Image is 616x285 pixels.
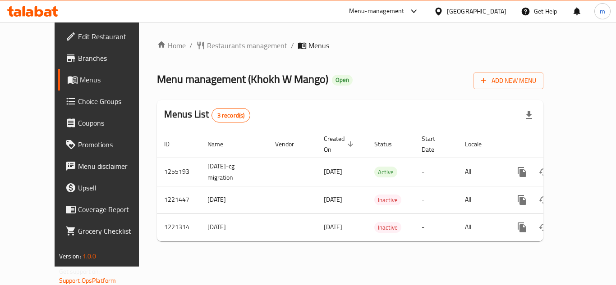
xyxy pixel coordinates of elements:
[374,167,397,177] span: Active
[481,75,536,86] span: Add New Menu
[324,221,342,233] span: [DATE]
[157,69,328,89] span: Menu management ( Khokh W Mango )
[59,266,101,277] span: Get support on:
[447,6,506,16] div: [GEOGRAPHIC_DATA]
[414,213,458,241] td: -
[422,133,447,155] span: Start Date
[332,75,353,86] div: Open
[414,158,458,186] td: -
[504,131,605,158] th: Actions
[78,204,150,215] span: Coverage Report
[533,161,555,183] button: Change Status
[78,139,150,150] span: Promotions
[212,111,250,120] span: 3 record(s)
[511,161,533,183] button: more
[332,76,353,84] span: Open
[374,222,401,233] span: Inactive
[374,195,401,205] span: Inactive
[59,250,81,262] span: Version:
[58,220,157,242] a: Grocery Checklist
[58,112,157,134] a: Coupons
[78,31,150,42] span: Edit Restaurant
[157,158,200,186] td: 1255193
[458,213,504,241] td: All
[324,194,342,205] span: [DATE]
[58,177,157,199] a: Upsell
[200,158,268,186] td: [DATE]-cg migration
[80,74,150,85] span: Menus
[58,26,157,47] a: Edit Restaurant
[78,161,150,172] span: Menu disclaimer
[533,217,555,238] button: Change Status
[157,186,200,213] td: 1221447
[374,222,401,233] div: Inactive
[473,72,543,89] button: Add New Menu
[196,40,287,51] a: Restaurants management
[58,47,157,69] a: Branches
[78,118,150,128] span: Coupons
[200,213,268,241] td: [DATE]
[207,139,235,149] span: Name
[78,226,150,236] span: Grocery Checklist
[157,131,605,241] table: enhanced table
[58,155,157,177] a: Menu disclaimer
[458,158,504,186] td: All
[78,96,150,107] span: Choice Groups
[58,90,157,112] a: Choice Groups
[58,199,157,220] a: Coverage Report
[533,189,555,211] button: Change Status
[324,166,342,177] span: [DATE]
[157,40,186,51] a: Home
[308,40,329,51] span: Menus
[324,133,356,155] span: Created On
[58,69,157,90] a: Menus
[157,213,200,241] td: 1221314
[518,104,540,126] div: Export file
[349,6,405,17] div: Menu-management
[465,139,493,149] span: Locale
[78,53,150,63] span: Branches
[458,186,504,213] td: All
[600,6,605,16] span: m
[511,189,533,211] button: more
[78,182,150,193] span: Upsell
[211,108,251,122] div: Total records count
[275,139,306,149] span: Vendor
[511,217,533,238] button: more
[164,108,250,122] h2: Menus List
[83,250,97,262] span: 1.0.0
[414,186,458,213] td: -
[58,134,157,155] a: Promotions
[189,40,193,51] li: /
[200,186,268,213] td: [DATE]
[374,139,404,149] span: Status
[157,40,543,51] nav: breadcrumb
[164,139,181,149] span: ID
[291,40,294,51] li: /
[207,40,287,51] span: Restaurants management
